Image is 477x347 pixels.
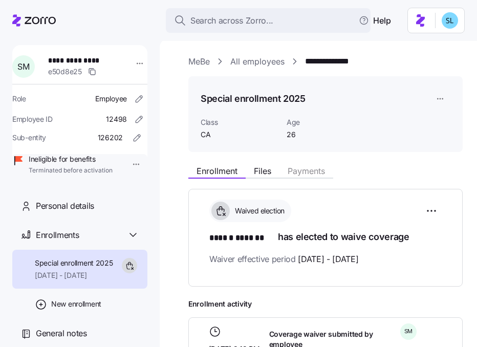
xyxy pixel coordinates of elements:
[17,62,29,71] span: S M
[35,258,113,268] span: Special enrollment 2025
[197,167,237,175] span: Enrollment
[29,166,113,175] span: Terminated before activation
[288,167,325,175] span: Payments
[201,129,278,140] span: CA
[98,133,123,143] span: 126202
[106,114,127,124] span: 12498
[166,8,371,33] button: Search across Zorro...
[12,114,53,124] span: Employee ID
[287,129,343,140] span: 26
[188,55,210,68] a: MeBe
[12,133,46,143] span: Sub-entity
[95,94,127,104] span: Employee
[209,253,359,266] span: Waiver effective period
[29,154,113,164] span: Ineligible for benefits
[36,200,94,212] span: Personal details
[35,270,113,280] span: [DATE] - [DATE]
[404,329,413,334] span: S M
[48,67,82,77] span: e50d8e25
[36,229,79,242] span: Enrollments
[442,12,458,29] img: 7c620d928e46699fcfb78cede4daf1d1
[190,14,273,27] span: Search across Zorro...
[254,167,271,175] span: Files
[188,299,463,309] span: Enrollment activity
[12,94,26,104] span: Role
[287,117,343,127] span: Age
[36,327,87,340] span: General notes
[230,55,285,68] a: All employees
[232,206,285,216] span: Waived election
[201,117,278,127] span: Class
[51,299,101,309] span: New enrollment
[359,14,391,27] span: Help
[298,253,358,266] span: [DATE] - [DATE]
[351,10,399,31] button: Help
[201,92,306,105] h1: Special enrollment 2025
[209,230,442,245] h1: has elected to waive coverage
